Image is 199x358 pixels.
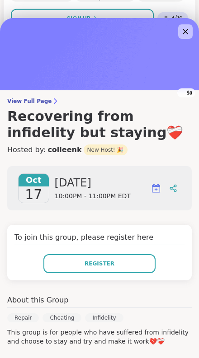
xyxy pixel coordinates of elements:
[43,254,156,273] button: Register
[55,176,131,190] span: [DATE]
[14,232,185,245] h4: To join this group, please register here
[47,144,81,155] a: colleenk
[7,98,192,141] a: View Full PageRecovering from infidelity but staying❤️‍🩹
[84,144,128,155] span: New Host! 🎉
[7,313,39,322] div: Repair
[7,144,192,155] h4: Hosted by:
[11,9,154,28] button: Sign Up
[151,183,161,194] img: ShareWell Logomark
[19,174,49,186] span: Oct
[85,313,123,322] div: Infidelity
[7,295,68,306] h4: About this Group
[7,98,192,105] span: View Full Page
[85,260,114,268] span: Register
[43,313,81,322] div: Cheating
[7,328,192,346] p: This group is for people who have suffered from infidelity and choose to stay and try and make it...
[55,192,131,201] span: 10:00PM - 11:00PM EDT
[7,108,192,141] h3: Recovering from infidelity but staying❤️‍🩹
[171,15,183,22] span: 4 / 16
[67,14,90,23] span: Sign Up
[25,186,42,203] span: 17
